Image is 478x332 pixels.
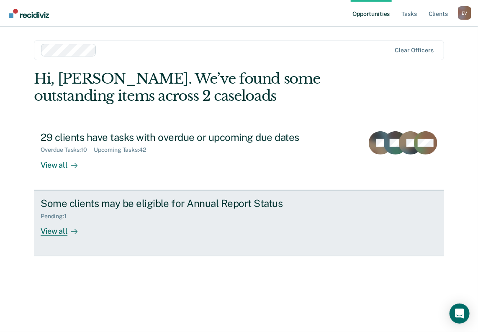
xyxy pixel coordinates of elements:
div: 29 clients have tasks with overdue or upcoming due dates [41,131,334,143]
div: Pending : 1 [41,213,73,220]
div: Some clients may be eligible for Annual Report Status [41,197,334,209]
div: View all [41,153,87,170]
a: Some clients may be eligible for Annual Report StatusPending:1View all [34,190,444,256]
div: Open Intercom Messenger [450,304,470,324]
div: Upcoming Tasks : 42 [94,146,153,153]
div: Clear officers [395,47,434,54]
div: E V [458,6,471,20]
button: Profile dropdown button [458,6,471,20]
div: Overdue Tasks : 10 [41,146,94,153]
a: 29 clients have tasks with overdue or upcoming due datesOverdue Tasks:10Upcoming Tasks:42View all [34,125,444,190]
div: View all [41,220,87,236]
div: Hi, [PERSON_NAME]. We’ve found some outstanding items across 2 caseloads [34,70,362,105]
img: Recidiviz [9,9,49,18]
